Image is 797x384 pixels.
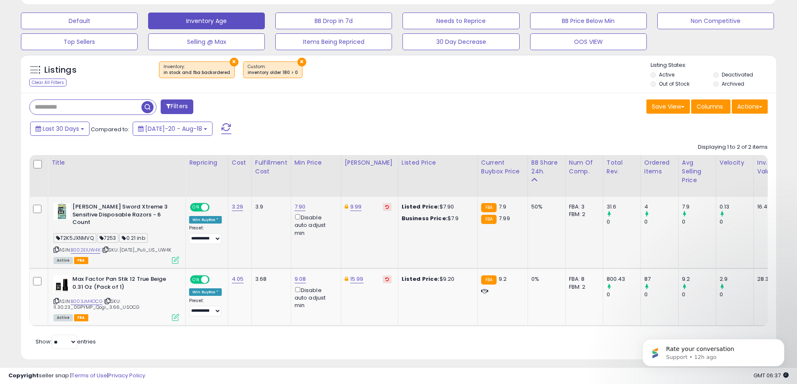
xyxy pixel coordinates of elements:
div: FBA: 3 [569,203,597,211]
span: ON [191,276,201,283]
button: BB Drop in 7d [275,13,392,29]
small: FBA [481,215,497,224]
button: Top Sellers [21,33,138,50]
div: ASIN: [54,275,179,320]
img: 41oEYdzpQ9L._SL40_.jpg [54,203,70,220]
div: Cost [232,158,248,167]
div: Title [51,158,182,167]
span: Last 30 Days [43,125,79,133]
span: All listings currently available for purchase on Amazon [54,314,73,321]
div: Inv. value [757,158,776,176]
a: B002EIUW4K [71,247,100,254]
div: in stock and fba backordered [164,70,230,76]
button: Last 30 Days [30,122,90,136]
a: B003JM4OCG [71,298,103,305]
a: 7.90 [295,203,306,211]
span: [DATE]-20 - Aug-18 [145,125,202,133]
div: 0 [682,218,716,226]
small: FBA [481,203,497,212]
div: Win BuyBox * [189,216,222,224]
button: × [297,58,306,66]
div: 800.43 [607,275,641,283]
button: Items Being Repriced [275,33,392,50]
a: Terms of Use [72,371,107,379]
div: 0% [531,275,559,283]
a: 3.29 [232,203,243,211]
span: 7.9 [499,203,506,211]
span: Compared to: [91,125,129,133]
button: Needs to Reprice [402,13,519,29]
div: $7.90 [402,203,471,211]
div: Num of Comp. [569,158,600,176]
span: Inventory : [164,64,230,76]
div: Velocity [720,158,750,167]
div: 7.9 [682,203,716,211]
div: Clear All Filters [29,79,67,86]
div: FBM: 2 [569,283,597,291]
div: 28.35 [757,275,773,283]
span: FBA [74,257,88,264]
button: [DATE]-20 - Aug-18 [133,122,213,136]
button: Non Competitive [657,13,774,29]
button: OOS VIEW [530,33,647,50]
span: OFF [208,204,222,211]
iframe: Intercom notifications message [630,321,797,380]
div: Win BuyBox * [189,288,222,296]
div: Preset: [189,298,222,317]
span: OFF [208,276,222,283]
div: 9.2 [682,275,716,283]
div: FBM: 2 [569,211,597,218]
div: ASIN: [54,203,179,263]
label: Out of Stock [659,80,689,87]
div: Preset: [189,225,222,244]
div: 0 [644,291,678,298]
div: 0 [682,291,716,298]
div: 0 [607,218,641,226]
button: Filters [161,99,193,114]
div: Total Rev. [607,158,637,176]
button: × [230,58,238,66]
div: FBA: 8 [569,275,597,283]
div: $7.9 [402,215,471,222]
span: 0.21 inb [119,233,147,243]
span: FBA [74,314,88,321]
button: Selling @ Max [148,33,265,50]
div: [PERSON_NAME] [345,158,395,167]
div: 0.13 [720,203,753,211]
div: Ordered Items [644,158,675,176]
span: Show: entries [36,338,96,346]
img: 31tTM8W0UYL._SL40_.jpg [54,275,70,292]
div: 0 [720,218,753,226]
label: Active [659,71,674,78]
div: Displaying 1 to 2 of 2 items [698,143,768,151]
div: Min Price [295,158,338,167]
div: 4 [644,203,678,211]
span: Columns [697,102,723,111]
div: 3.9 [255,203,284,211]
div: 0 [720,291,753,298]
div: Listed Price [402,158,474,167]
button: Inventory Age [148,13,265,29]
a: 15.99 [350,275,364,283]
button: Actions [732,99,768,114]
div: seller snap | | [8,372,145,380]
button: BB Price Below Min [530,13,647,29]
div: $9.20 [402,275,471,283]
span: 7253 [97,233,119,243]
div: 50% [531,203,559,211]
div: 16.45 [757,203,773,211]
b: Listed Price: [402,203,440,211]
h5: Listings [44,64,77,76]
div: Fulfillment Cost [255,158,287,176]
b: Business Price: [402,214,448,222]
div: 31.6 [607,203,641,211]
a: 9.99 [350,203,362,211]
span: | SKU: [DATE]_Puli_US_UW4K [102,247,171,253]
a: 9.08 [295,275,306,283]
div: 0 [644,218,678,226]
button: 30 Day Decrease [402,33,519,50]
div: inventory older 180 > 0 [248,70,298,76]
